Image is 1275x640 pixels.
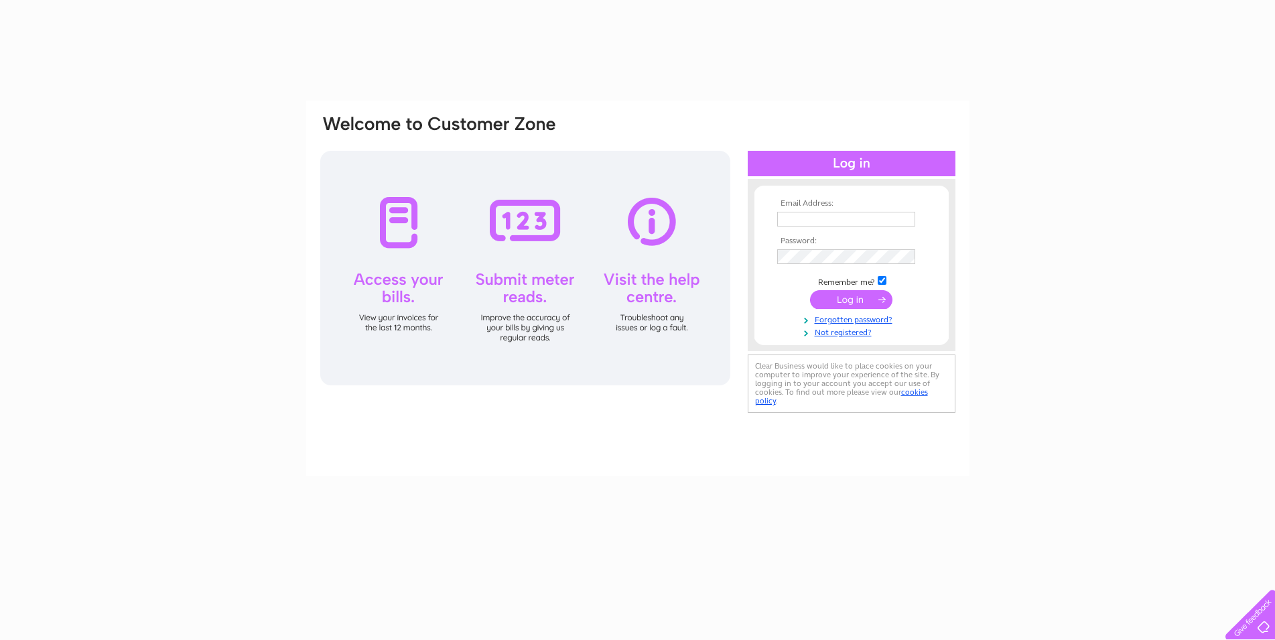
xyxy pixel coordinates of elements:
[777,325,929,338] a: Not registered?
[748,355,955,413] div: Clear Business would like to place cookies on your computer to improve your experience of the sit...
[810,290,892,309] input: Submit
[774,199,929,208] th: Email Address:
[755,387,928,405] a: cookies policy
[777,312,929,325] a: Forgotten password?
[774,237,929,246] th: Password:
[774,274,929,287] td: Remember me?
